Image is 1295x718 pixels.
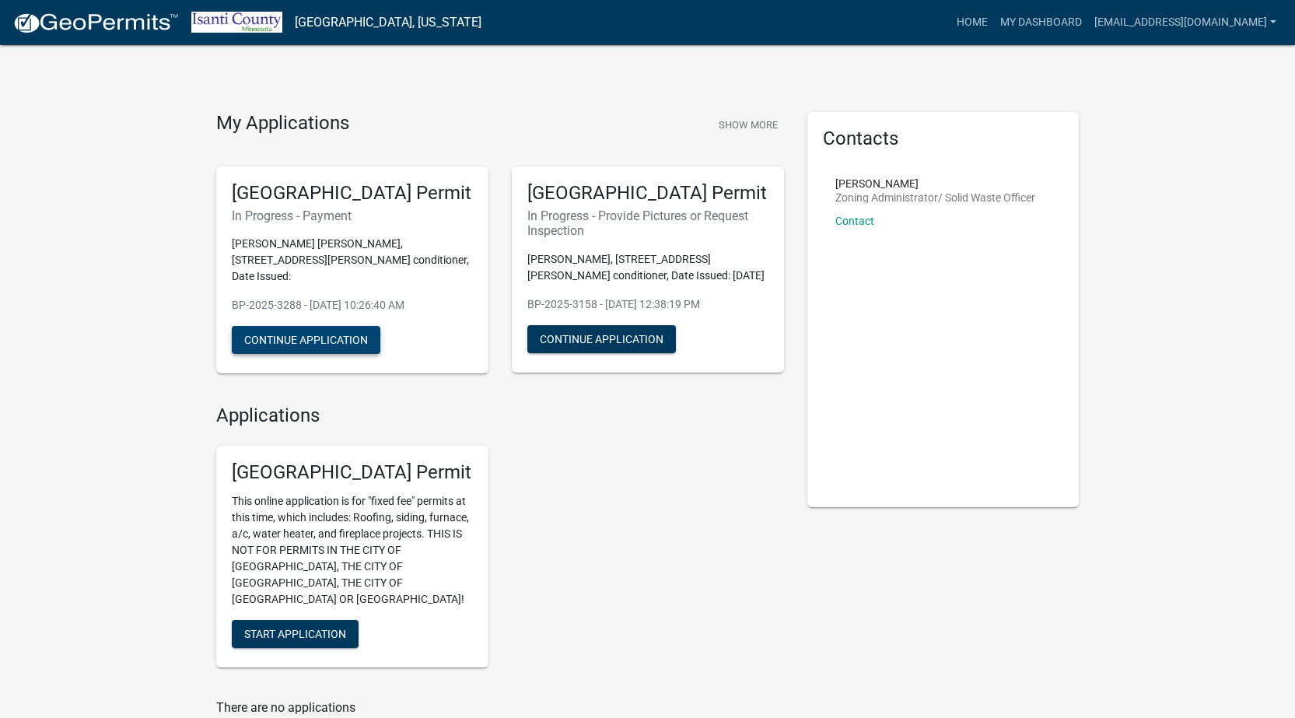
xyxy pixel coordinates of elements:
[527,182,768,205] h5: [GEOGRAPHIC_DATA] Permit
[835,215,874,227] a: Contact
[216,112,349,135] h4: My Applications
[232,182,473,205] h5: [GEOGRAPHIC_DATA] Permit
[232,461,473,484] h5: [GEOGRAPHIC_DATA] Permit
[232,326,380,354] button: Continue Application
[232,208,473,223] h6: In Progress - Payment
[527,251,768,284] p: [PERSON_NAME], [STREET_ADDRESS][PERSON_NAME] conditioner, Date Issued: [DATE]
[994,8,1088,37] a: My Dashboard
[835,192,1035,203] p: Zoning Administrator/ Solid Waste Officer
[232,620,359,648] button: Start Application
[950,8,994,37] a: Home
[232,493,473,608] p: This online application is for "fixed fee" permits at this time, which includes: Roofing, siding,...
[191,12,282,33] img: Isanti County, Minnesota
[295,9,481,36] a: [GEOGRAPHIC_DATA], [US_STATE]
[232,236,473,285] p: [PERSON_NAME] [PERSON_NAME], [STREET_ADDRESS][PERSON_NAME] conditioner, Date Issued:
[527,208,768,238] h6: In Progress - Provide Pictures or Request Inspection
[232,297,473,313] p: BP-2025-3288 - [DATE] 10:26:40 AM
[216,405,784,427] h4: Applications
[1088,8,1283,37] a: [EMAIL_ADDRESS][DOMAIN_NAME]
[823,128,1064,150] h5: Contacts
[527,296,768,313] p: BP-2025-3158 - [DATE] 12:38:19 PM
[712,112,784,138] button: Show More
[527,325,676,353] button: Continue Application
[216,699,784,717] p: There are no applications
[835,178,1035,189] p: [PERSON_NAME]
[244,628,346,640] span: Start Application
[216,405,784,680] wm-workflow-list-section: Applications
